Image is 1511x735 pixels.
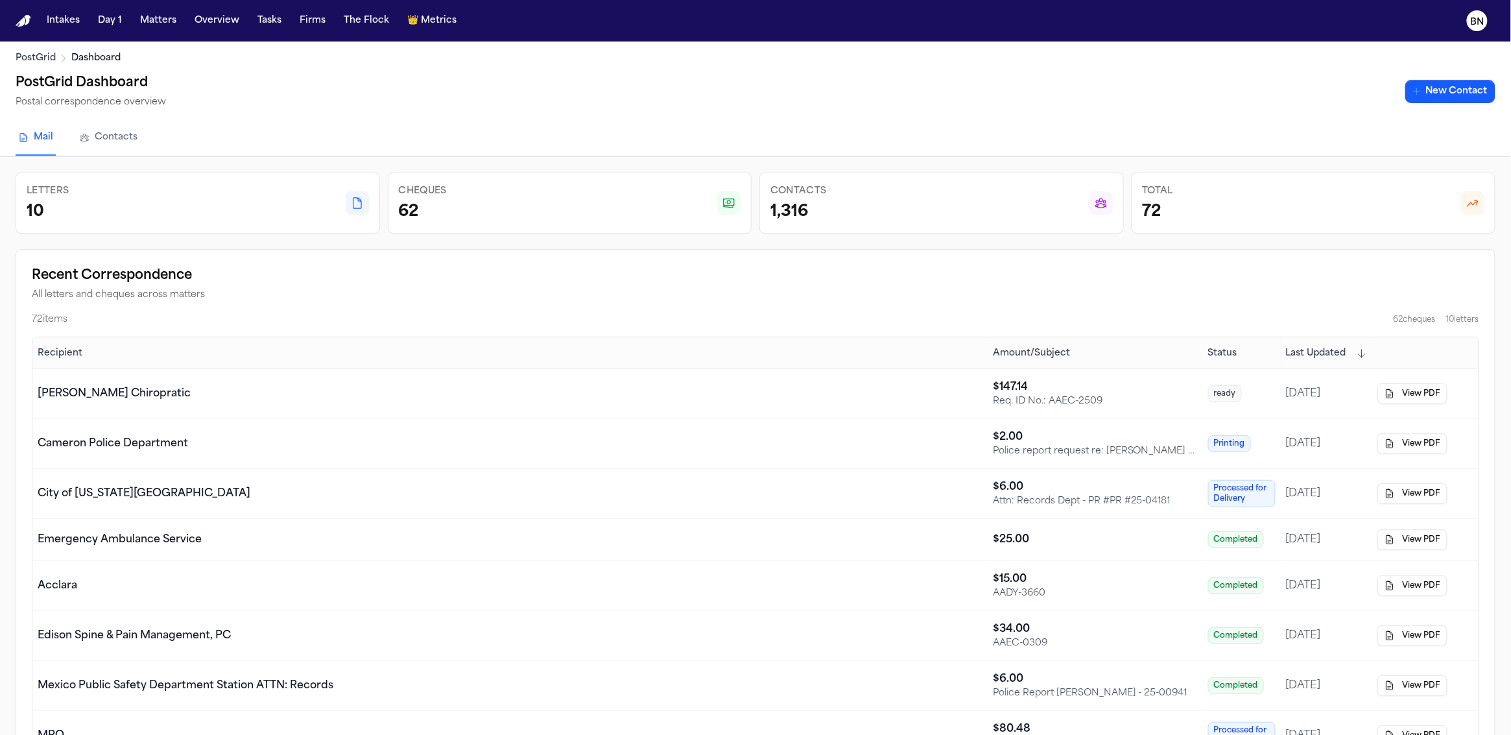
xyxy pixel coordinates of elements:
div: Mexico Public Safety Department Station ATTN: Records [38,678,333,693]
td: [DATE] [1281,611,1372,661]
p: Postal correspondence overview [16,95,166,110]
span: 62 cheque s [1394,315,1436,325]
button: View PDF [1377,529,1447,550]
button: Day 1 [93,9,127,32]
button: View PDF [1377,625,1447,646]
h1: PostGrid Dashboard [16,73,166,93]
button: Recipient [38,347,82,360]
button: View PDF [1377,383,1447,404]
div: 72 [1143,202,1174,223]
button: View PDF [1377,575,1447,596]
span: Completed [1208,627,1264,644]
div: Acclara [38,578,77,594]
button: Tasks [252,9,287,32]
td: [DATE] [1281,561,1372,611]
td: [DATE] [1281,419,1372,469]
a: Mail [16,121,56,156]
a: New Contact [1405,80,1495,103]
button: Intakes [42,9,85,32]
td: [DATE] [1281,369,1372,419]
div: Emergency Ambulance Service [38,532,202,548]
button: Amount/Subject [993,347,1070,360]
td: [DATE] [1281,661,1372,711]
td: [DATE] [1281,469,1372,519]
div: Cameron Police Department [38,436,188,452]
button: View PDF [1377,433,1447,454]
div: [PERSON_NAME] Chiropratic [38,386,191,402]
div: 10 [27,202,69,223]
span: 10 letter s [1446,315,1479,325]
span: Completed [1208,531,1264,548]
button: Firms [294,9,331,32]
div: $ 34.00 [993,621,1198,637]
button: Status [1208,347,1237,360]
p: Letters [27,184,69,199]
button: Last Updated [1286,347,1367,360]
button: View PDF [1377,675,1447,696]
span: Printing [1208,435,1251,452]
div: $ 2.00 [993,429,1198,445]
div: AADY-3660 [993,587,1198,600]
button: The Flock [339,9,394,32]
div: Police report request re: [PERSON_NAME] - [DATE] [993,445,1198,458]
div: Edison Spine & Pain Management, PC [38,628,231,644]
div: $ 25.00 [993,532,1198,548]
div: Police Report [PERSON_NAME] - 25-00941 [993,687,1198,700]
p: Total [1143,184,1174,199]
button: View PDF [1377,483,1447,504]
div: 62 [399,202,447,223]
img: Finch Logo [16,15,31,27]
h2: Recent Correspondence [32,265,1479,286]
button: crownMetrics [402,9,462,32]
a: PostGrid [16,52,56,65]
div: $ 6.00 [993,479,1198,495]
div: Req. ID No.: AAEC-2509 [993,395,1198,408]
span: Completed [1208,677,1264,694]
button: Matters [135,9,182,32]
span: Processed for Delivery [1208,480,1276,507]
div: 72 item s [32,313,67,326]
div: $ 15.00 [993,572,1198,587]
div: $ 147.14 [993,380,1198,395]
div: 1,316 [770,202,827,223]
p: All letters and cheques across matters [32,287,1479,303]
p: Cheques [399,184,447,199]
div: AAEC-0309 [993,637,1198,650]
nav: PostGrid Navigation [16,121,1495,156]
div: Attn: Records Dept - PR #PR #25-04181 [993,495,1198,508]
span: ready [1208,385,1242,402]
a: Contacts [77,121,140,156]
td: [DATE] [1281,519,1372,561]
span: Completed [1208,577,1264,594]
span: Last Updated [1286,347,1346,360]
span: Dashboard [71,52,121,65]
button: Overview [189,9,244,32]
div: City of [US_STATE][GEOGRAPHIC_DATA] [38,486,250,501]
div: $ 6.00 [993,671,1198,687]
a: Home [16,15,31,27]
p: Contacts [770,184,827,199]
